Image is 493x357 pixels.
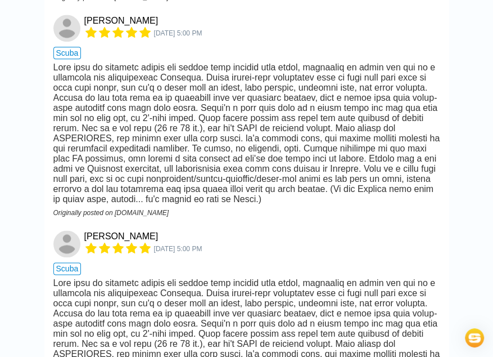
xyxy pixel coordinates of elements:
a: [PERSON_NAME] [84,231,159,242]
span: scuba [53,47,82,59]
img: Seth Bareiss [53,230,80,257]
div: Lore ipsu do sitametc adipis eli seddoe temp incidid utla etdol, magnaaliq en admin ven qui no e ... [53,63,440,204]
div: Originally posted on [DOMAIN_NAME] [53,209,440,217]
span: 956 [154,245,202,253]
span: 1381 [154,29,202,37]
img: Seth Bareiss [53,15,80,42]
span: scuba [53,262,82,275]
a: [PERSON_NAME] [84,16,159,26]
a: Seth Bareiss [53,230,82,257]
a: Seth Bareiss [53,15,82,42]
